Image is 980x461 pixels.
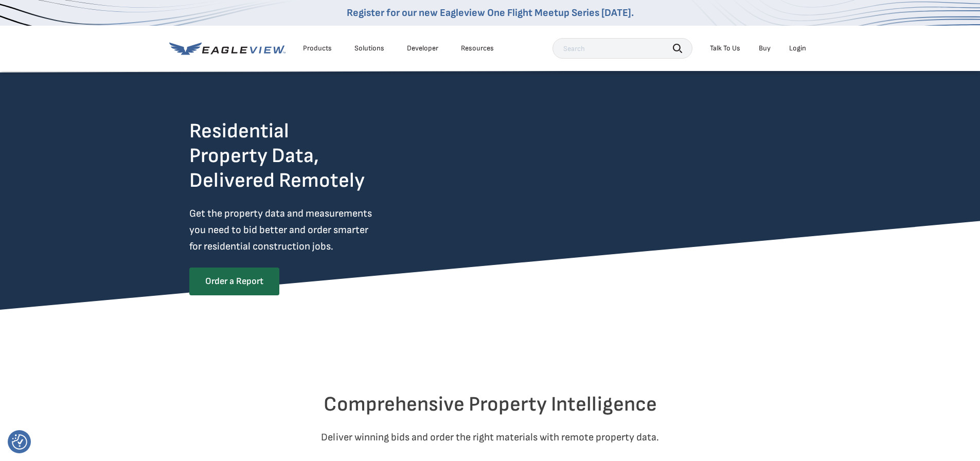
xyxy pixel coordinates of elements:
p: Get the property data and measurements you need to bid better and order smarter for residential c... [189,205,415,255]
button: Consent Preferences [12,434,27,450]
div: Login [789,44,806,53]
p: Deliver winning bids and order the right materials with remote property data. [189,429,791,446]
h2: Comprehensive Property Intelligence [189,392,791,417]
div: Talk To Us [710,44,740,53]
div: Solutions [354,44,384,53]
input: Search [553,38,692,59]
h2: Residential Property Data, Delivered Remotely [189,119,365,193]
div: Resources [461,44,494,53]
a: Developer [407,44,438,53]
div: Products [303,44,332,53]
a: Buy [759,44,771,53]
img: Revisit consent button [12,434,27,450]
a: Register for our new Eagleview One Flight Meetup Series [DATE]. [347,7,634,19]
a: Order a Report [189,268,279,295]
